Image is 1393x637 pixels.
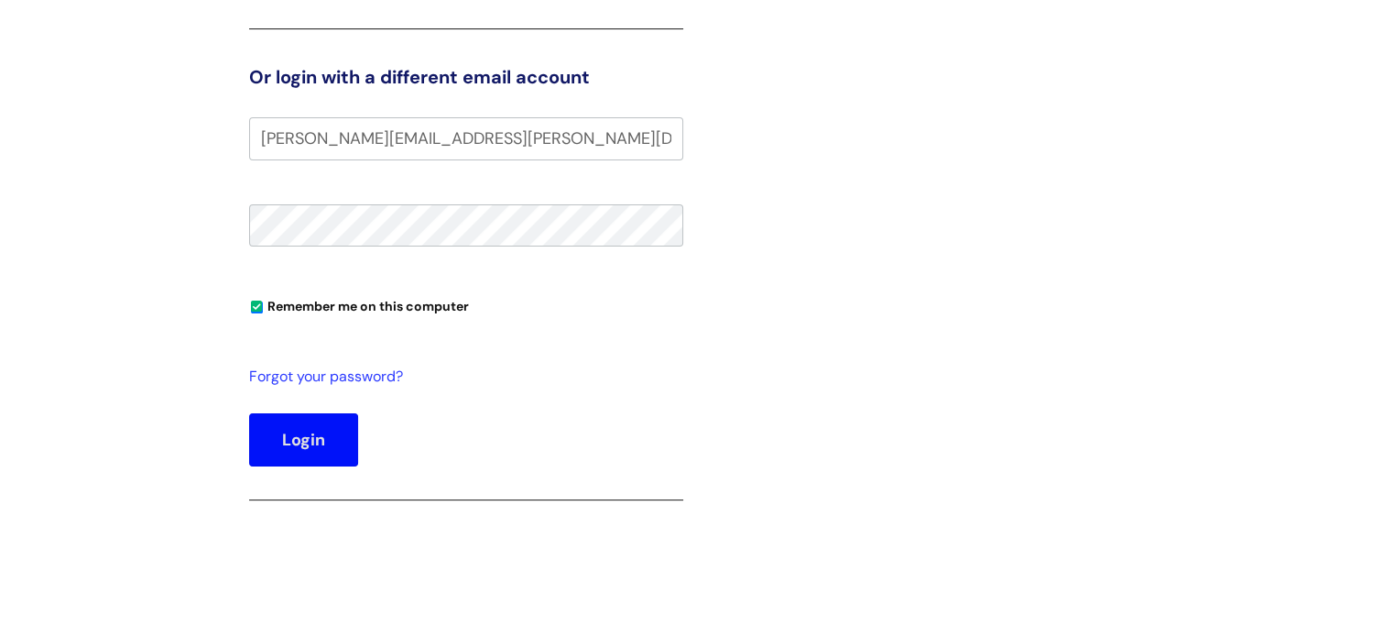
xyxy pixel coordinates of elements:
[249,291,683,320] div: You can uncheck this option if you're logging in from a shared device
[249,66,683,88] h3: Or login with a different email account
[249,413,358,467] button: Login
[249,117,683,159] input: Your e-mail address
[249,294,469,314] label: Remember me on this computer
[251,302,263,313] input: Remember me on this computer
[249,364,674,390] a: Forgot your password?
